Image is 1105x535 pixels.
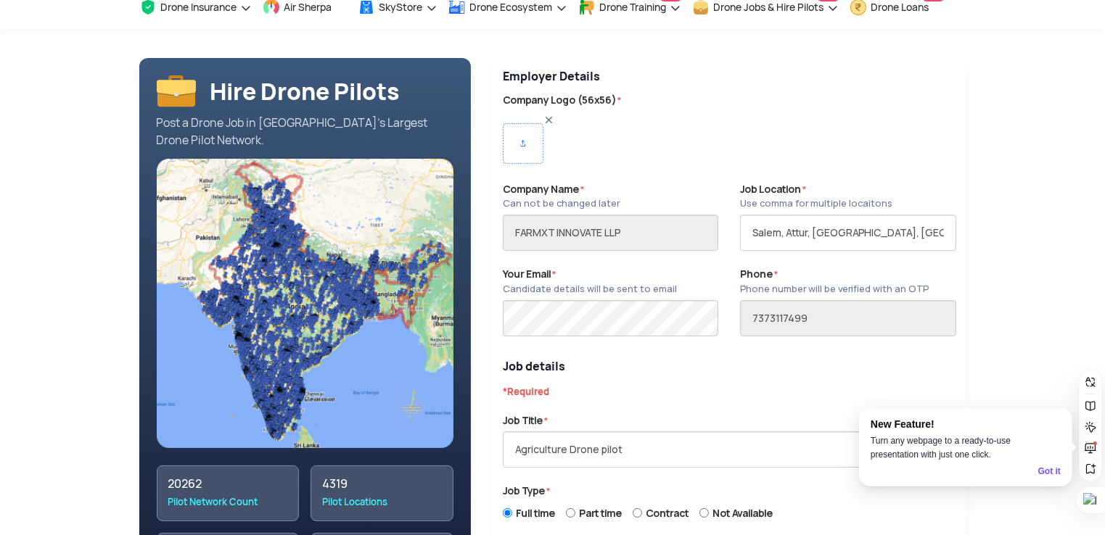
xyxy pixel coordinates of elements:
label: Company Name [503,182,620,212]
span: Part time [579,506,622,521]
input: Part time [566,505,575,521]
span: Drone Jobs & Hire Pilots [714,1,824,13]
label: Job Type [503,484,550,499]
span: Contract [646,506,689,521]
label: Phone [740,267,929,296]
div: Pilot Locations [322,495,442,510]
input: - [740,300,956,336]
input: - [503,215,718,251]
h1: Hire Drone Pilots [210,78,400,105]
div: Use comma for multiple locaitons [740,196,892,211]
label: Job Location [740,182,892,212]
span: Not Available [712,506,773,521]
label: Job Title [503,413,548,428]
div: Can not be changed later [503,196,620,211]
div: 20262 [168,477,288,492]
div: Phone number will be verified with an OTP [740,282,929,296]
span: Drone Insurance [161,1,237,13]
span: SkyStore [379,1,423,13]
span: Drone Ecosystem [470,1,553,13]
div: 4319 [322,477,442,492]
label: Your Email [503,267,677,296]
span: Drone Training [600,1,667,13]
div: Pilot Network Count [168,495,288,510]
div: Post a Drone Job in [GEOGRAPHIC_DATA]’s Largest Drone Pilot Network. [157,115,454,149]
span: Air Sherpa [284,1,332,13]
p: Job details [503,358,956,376]
input: Contract [633,505,642,521]
span: *Required [503,386,549,398]
span: Drone Loans [871,1,929,13]
input: Full time [503,505,512,521]
input: Not Available [699,505,709,521]
div: Candidate details will be sent to email [503,282,677,296]
input: - [740,215,956,251]
span: Full time [516,506,555,521]
label: Company Logo (56x56) [503,93,956,108]
input: - [503,431,956,468]
p: Employer Details [503,68,956,86]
